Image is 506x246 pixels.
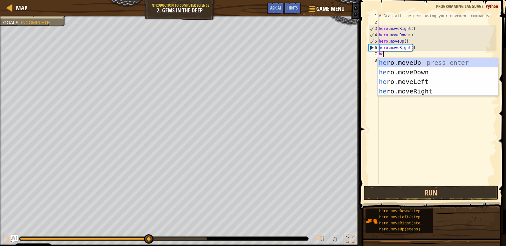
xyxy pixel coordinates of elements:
span: Programming language [436,3,483,9]
span: Ask AI [270,5,281,11]
button: Ask AI [267,3,284,14]
span: Python [486,3,498,9]
div: 2 [368,19,379,25]
div: 1 [368,13,379,19]
span: Incomplete [21,20,50,25]
span: hero.moveLeft(steps) [379,215,425,220]
button: Toggle fullscreen [344,233,356,246]
span: hero.moveRight(steps) [379,221,427,226]
button: Adjust volume [314,233,326,246]
div: 3 [369,25,379,32]
div: 7 [368,51,379,57]
button: Ctrl + P: Play [3,233,16,246]
img: portrait.png [366,215,378,227]
button: ♫ [330,233,340,246]
div: 4 [369,32,379,38]
span: Hints [287,5,298,11]
button: Game Menu [304,3,348,17]
span: hero.moveUp(steps) [379,227,421,232]
span: : [483,3,486,9]
span: Game Menu [316,5,345,13]
a: Map [13,3,28,12]
span: hero.moveDown(steps) [379,209,425,214]
span: ♫ [331,234,337,243]
span: Map [16,3,28,12]
span: Goals [3,20,18,25]
button: Ask AI [10,235,18,243]
div: 8 [368,57,379,64]
div: 5 [369,38,379,44]
div: 6 [369,44,379,51]
span: : [18,20,21,25]
button: Run [364,186,498,200]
